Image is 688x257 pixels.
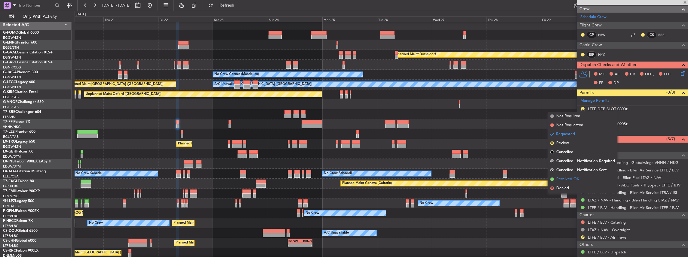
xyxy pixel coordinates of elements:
[3,80,16,84] span: G-LEGC
[3,219,33,223] a: F-HECDFalcon 7X
[3,35,21,40] a: EGGW/LTN
[69,80,163,89] div: Planned Maint [GEOGRAPHIC_DATA] ([GEOGRAPHIC_DATA])
[3,204,20,208] a: LFMD/CEQ
[588,227,630,232] a: LTAZ / NAV - Overnight
[214,80,312,89] div: A/C Unavailable [GEOGRAPHIC_DATA] ([GEOGRAPHIC_DATA])
[580,14,607,20] a: Schedule Crew
[322,17,377,22] div: Mon 25
[579,6,590,13] span: Crew
[587,51,597,58] div: ISP
[49,17,103,22] div: Wed 20
[3,209,39,213] a: F-GPNJFalcon 900EX
[556,185,569,191] span: Denied
[3,120,14,124] span: T7-FFI
[579,22,602,29] span: Flight Crew
[3,224,19,228] a: LFPB/LBG
[664,71,671,77] span: FFC
[3,170,46,173] a: LX-AOACitation Mustang
[3,194,21,198] a: LFMN/NCE
[598,32,612,38] a: HPS
[3,209,16,213] span: F-GPNJ
[3,71,17,74] span: G-JAGA
[3,249,38,252] a: CS-RRCFalcon 900LX
[3,51,17,54] span: G-GAAL
[3,219,16,223] span: F-HECD
[288,239,300,243] div: EGGW
[579,212,594,219] span: Charter
[3,164,21,169] a: EDLW/DTM
[3,41,37,44] a: G-ENRGPraetor 600
[3,199,34,203] a: 9H-LPZLegacy 500
[588,205,679,210] a: LTFE / BJV - Handling - Bilen Air Service LTFE / BJV
[556,113,580,119] span: Not Required
[86,90,161,99] div: Unplanned Maint Oxford ([GEOGRAPHIC_DATA])
[3,90,38,94] a: G-SIRSCitation Excel
[103,17,158,22] div: Thu 21
[3,31,18,35] span: G-FOMO
[588,175,661,180] a: LTAZ / NAV - Fuel - Bilen Fuel LTAZ / NAV
[588,235,627,240] a: LTFE / BJV - Air Travel
[550,159,554,163] span: R
[3,154,21,159] a: EDLW/DTM
[579,62,637,68] span: Dispatch Checks and Weather
[3,100,44,104] a: G-VNORChallenger 650
[3,45,19,50] a: EGSS/STN
[3,214,19,218] a: LFPB/LBG
[324,169,352,178] div: No Crew Sabadell
[3,150,33,153] a: LX-GBHFalcon 7X
[3,135,19,139] a: EGLF/FAB
[613,80,619,86] span: DP
[3,130,15,134] span: T7-LZZI
[666,136,675,142] span: (3/7)
[3,75,21,80] a: EGGW/LTN
[3,150,16,153] span: LX-GBH
[3,180,18,183] span: T7-EAGL
[3,234,19,238] a: LFPB/LBG
[3,120,30,124] a: T7-FFIFalcon 7X
[205,1,241,10] button: Refresh
[3,65,21,70] a: EGNR/CEG
[658,32,672,38] a: RSS
[630,71,635,77] span: CR
[541,17,596,22] div: Fri 29
[214,70,259,79] div: No Crew Cannes (Mandelieu)
[3,80,35,84] a: G-LEGCLegacy 600
[178,139,273,148] div: Planned Maint [GEOGRAPHIC_DATA] ([GEOGRAPHIC_DATA])
[556,158,615,164] span: Cancelled - Notification Required
[550,141,554,145] span: R
[3,140,35,144] a: LX-TROLegacy 650
[487,17,541,22] div: Thu 28
[3,110,41,114] a: T7-BREChallenger 604
[397,50,436,59] div: Planned Maint Dusseldorf
[7,12,65,21] button: Only With Activity
[3,239,36,243] a: CS-JHHGlobal 6000
[3,189,15,193] span: T7-EMI
[3,71,38,74] a: G-JAGAPhenom 300
[556,167,607,173] span: Cancelled - Notification Sent
[3,100,18,104] span: G-VNOR
[3,170,17,173] span: LX-AOA
[342,179,392,188] div: Planned Maint Geneva (Cointrin)
[666,89,675,95] span: (0/3)
[214,3,240,8] span: Refresh
[599,80,604,86] span: FP
[3,160,15,163] span: LX-INB
[588,168,679,173] a: LTFE / BJV - Handling - Bilen Air Service LTFE / BJV
[579,241,593,248] span: Others
[3,189,40,193] a: T7-EMIHawker 900XP
[645,71,654,77] span: DFC,
[75,169,103,178] div: No Crew Sabadell
[579,89,594,96] span: Permits
[3,61,53,64] a: G-GARECessna Citation XLS+
[3,55,21,60] a: EGGW/LTN
[3,249,16,252] span: CS-RRC
[3,95,19,99] a: EGLF/FAB
[588,183,680,188] a: LTFE / BJV - Fuel - AEG Fuels - Thyopet - LTFE / BJV
[102,3,131,8] span: [DATE] - [DATE]
[3,229,38,233] a: CS-DOUGlobal 6500
[306,209,319,218] div: No Crew
[3,31,39,35] a: G-FOMOGlobal 6000
[3,41,17,44] span: G-ENRG
[3,115,17,119] a: LTBA/ISL
[16,14,63,19] span: Only With Activity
